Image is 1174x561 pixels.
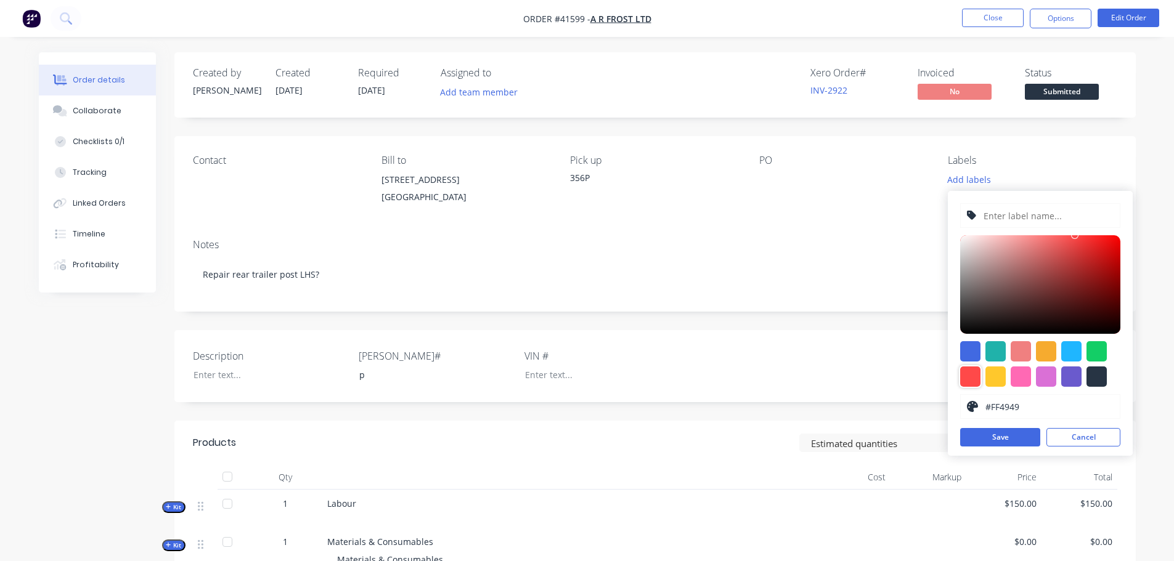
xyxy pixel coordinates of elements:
div: Products [193,435,236,450]
label: [PERSON_NAME]# [359,349,513,363]
div: Notes [193,239,1117,251]
div: #6a5acd [1061,366,1082,387]
span: [DATE] [275,84,303,96]
span: Submitted [1025,84,1099,99]
div: #1fb6ff [1061,341,1082,361]
button: Cancel [1046,428,1120,446]
span: Materials & Consumables [327,536,433,547]
div: Xero Order # [810,67,903,79]
button: Add team member [433,84,524,100]
span: [DATE] [358,84,385,96]
div: Order details [73,75,125,86]
div: Checklists 0/1 [73,136,124,147]
span: 1 [283,535,288,548]
button: Tracking [39,157,156,188]
div: [PERSON_NAME] [193,84,261,97]
button: Checklists 0/1 [39,126,156,157]
div: Status [1025,67,1117,79]
div: Invoiced [918,67,1010,79]
div: p [349,366,503,384]
label: Description [193,349,347,363]
div: Required [358,67,426,79]
span: No [918,84,992,99]
button: Add team member [441,84,524,100]
div: Linked Orders [73,198,126,209]
button: Order details [39,65,156,95]
div: Qty [248,465,322,490]
div: #20b2aa [985,341,1006,361]
div: 356P [570,171,739,184]
button: Submitted [1025,84,1099,102]
a: INV-2922 [810,84,847,96]
span: Order #41599 - [523,13,590,25]
span: $0.00 [971,535,1037,548]
div: [STREET_ADDRESS] [381,171,550,188]
button: Linked Orders [39,188,156,219]
div: Repair rear trailer post LHS? [193,256,1117,293]
div: [STREET_ADDRESS][GEOGRAPHIC_DATA] [381,171,550,211]
span: 1 [283,497,288,510]
div: Profitability [73,259,119,270]
span: Kit [166,541,182,550]
div: Contact [193,155,362,166]
button: Close [962,9,1024,27]
div: Pick up [570,155,739,166]
span: Kit [166,502,182,512]
button: Options [1030,9,1091,28]
div: Cost [815,465,891,490]
span: $0.00 [1046,535,1112,548]
button: Save [960,428,1040,446]
div: Assigned to [441,67,564,79]
label: VIN # [524,349,679,363]
div: [GEOGRAPHIC_DATA] [381,188,550,206]
div: Price [966,465,1042,490]
input: Enter label name... [982,204,1114,227]
div: #f08080 [1011,341,1031,361]
div: Markup [891,465,966,490]
div: #da70d6 [1036,366,1056,387]
button: Kit [162,501,185,513]
div: Collaborate [73,105,121,116]
div: #ff69b4 [1011,366,1031,387]
img: Factory [22,9,41,28]
span: Labour [327,498,356,509]
div: #13ce66 [1086,341,1107,361]
div: Timeline [73,228,105,240]
div: Bill to [381,155,550,166]
a: A R Frost LTD [590,13,651,25]
span: $150.00 [971,497,1037,510]
div: Tracking [73,167,107,178]
button: Kit [162,539,185,551]
div: Created [275,67,343,79]
button: Timeline [39,219,156,249]
div: Total [1042,465,1117,490]
div: Labels [948,155,1117,166]
div: #ffc82c [985,366,1006,387]
button: Collaborate [39,95,156,126]
div: #273444 [1086,366,1107,387]
div: #f6ab2f [1036,341,1056,361]
div: Created by [193,67,261,79]
button: Edit Order [1098,9,1159,27]
div: #ff4949 [960,366,980,387]
button: Add labels [941,171,998,188]
button: Profitability [39,249,156,280]
span: $150.00 [1046,497,1112,510]
div: PO [759,155,928,166]
div: #4169e1 [960,341,980,361]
